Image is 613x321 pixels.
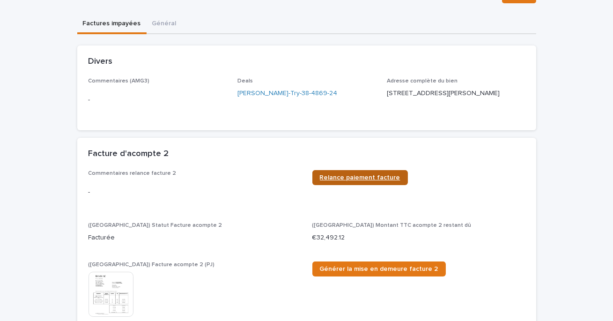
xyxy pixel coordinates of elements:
button: Général [147,15,182,34]
h2: Divers [89,57,113,67]
a: [PERSON_NAME]-Try-38-4869-24 [237,89,337,98]
span: ([GEOGRAPHIC_DATA]) Facture acompte 2 (PJ) [89,262,215,268]
p: Facturée [89,233,301,243]
p: €32,492.12 [312,233,525,243]
p: - [89,95,227,105]
span: Commentaires relance facture 2 [89,171,177,176]
span: Commentaires (AMG3) [89,78,150,84]
button: Factures impayées [77,15,147,34]
p: - [89,187,301,197]
span: Relance paiement facture [320,174,400,181]
a: Générer la mise en demeure facture 2 [312,261,446,276]
span: Générer la mise en demeure facture 2 [320,266,438,272]
p: [STREET_ADDRESS][PERSON_NAME] [387,89,525,98]
span: ([GEOGRAPHIC_DATA]) Montant TTC acompte 2 restant dû [312,223,472,228]
span: ([GEOGRAPHIC_DATA]) Statut Facture acompte 2 [89,223,222,228]
span: Deals [237,78,253,84]
h2: Facture d'acompte 2 [89,149,169,159]
a: Relance paiement facture [312,170,408,185]
span: Adresse complète du bien [387,78,458,84]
